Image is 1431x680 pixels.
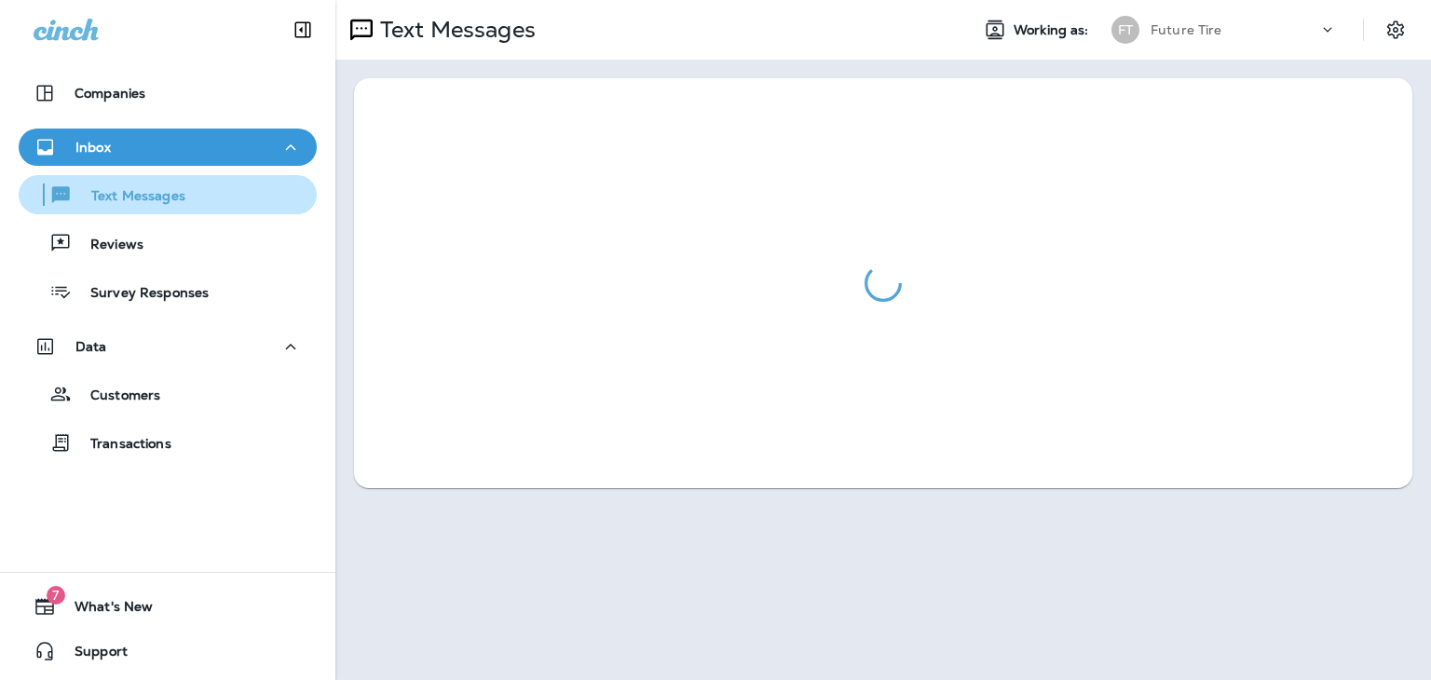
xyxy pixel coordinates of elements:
button: Transactions [19,423,317,462]
p: Text Messages [73,188,185,206]
span: 7 [47,586,65,605]
p: Transactions [72,436,171,454]
button: Survey Responses [19,272,317,311]
button: Customers [19,374,317,414]
p: Text Messages [373,16,536,44]
div: FT [1111,16,1139,44]
button: Collapse Sidebar [277,11,329,48]
button: Data [19,328,317,365]
p: Companies [75,86,145,101]
p: Inbox [75,140,111,155]
button: Companies [19,75,317,112]
button: Text Messages [19,175,317,214]
button: 7What's New [19,588,317,625]
span: Working as: [1014,22,1093,38]
p: Future Tire [1151,22,1222,37]
p: Data [75,339,107,354]
span: What's New [56,599,153,621]
p: Customers [72,388,160,405]
button: Reviews [19,224,317,263]
p: Reviews [72,237,143,254]
button: Inbox [19,129,317,166]
p: Survey Responses [72,285,209,303]
button: Settings [1379,13,1412,47]
span: Support [56,644,128,666]
button: Support [19,632,317,670]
